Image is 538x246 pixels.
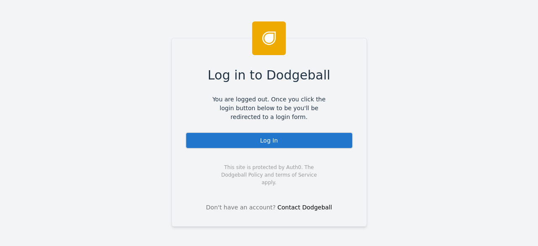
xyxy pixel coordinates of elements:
[277,204,332,211] a: Contact Dodgeball
[214,164,324,186] span: This site is protected by Auth0. The Dodgeball Policy and terms of Service apply.
[206,203,276,212] span: Don't have an account?
[206,95,332,122] span: You are logged out. Once you click the login button below to be you'll be redirected to a login f...
[208,66,330,85] span: Log in to Dodgeball
[185,132,353,149] div: Log In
